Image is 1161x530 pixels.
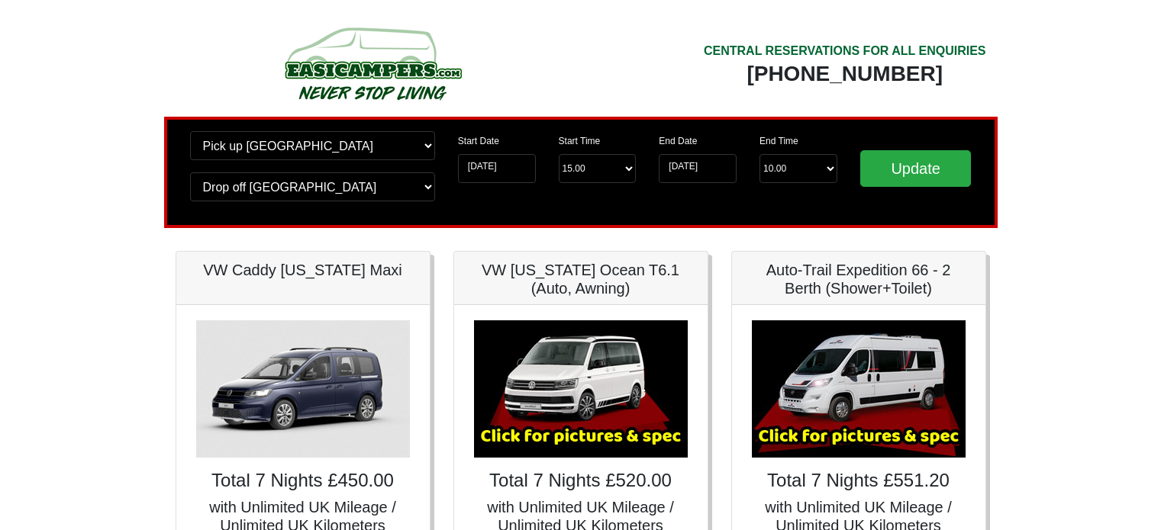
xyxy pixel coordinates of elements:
h4: Total 7 Nights £551.20 [747,470,970,492]
img: VW Caddy California Maxi [196,320,410,458]
input: Update [860,150,972,187]
h5: VW Caddy [US_STATE] Maxi [192,261,414,279]
input: Start Date [458,154,536,183]
h5: VW [US_STATE] Ocean T6.1 (Auto, Awning) [469,261,692,297]
label: End Date [659,134,697,148]
input: Return Date [659,154,737,183]
label: Start Date [458,134,499,148]
img: campers-checkout-logo.png [227,21,518,105]
label: Start Time [559,134,601,148]
h4: Total 7 Nights £450.00 [192,470,414,492]
h4: Total 7 Nights £520.00 [469,470,692,492]
h5: Auto-Trail Expedition 66 - 2 Berth (Shower+Toilet) [747,261,970,297]
label: End Time [759,134,798,148]
div: CENTRAL RESERVATIONS FOR ALL ENQUIRIES [704,42,986,60]
img: VW California Ocean T6.1 (Auto, Awning) [474,320,688,458]
div: [PHONE_NUMBER] [704,60,986,88]
img: Auto-Trail Expedition 66 - 2 Berth (Shower+Toilet) [752,320,966,458]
